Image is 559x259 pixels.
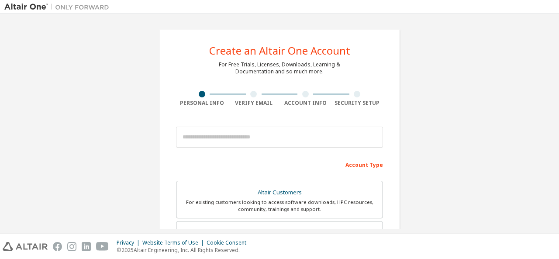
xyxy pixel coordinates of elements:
div: Altair Customers [182,186,377,199]
div: Verify Email [228,100,280,107]
div: Cookie Consent [207,239,252,246]
img: linkedin.svg [82,242,91,251]
div: Personal Info [176,100,228,107]
div: For existing customers looking to access software downloads, HPC resources, community, trainings ... [182,199,377,213]
div: For Free Trials, Licenses, Downloads, Learning & Documentation and so much more. [219,61,340,75]
p: © 2025 Altair Engineering, Inc. All Rights Reserved. [117,246,252,254]
img: Altair One [4,3,114,11]
div: Account Type [176,157,383,171]
div: Create an Altair One Account [209,45,350,56]
img: altair_logo.svg [3,242,48,251]
div: Security Setup [331,100,383,107]
img: facebook.svg [53,242,62,251]
img: youtube.svg [96,242,109,251]
div: Students [182,227,377,239]
div: Account Info [279,100,331,107]
div: Privacy [117,239,142,246]
div: Website Terms of Use [142,239,207,246]
img: instagram.svg [67,242,76,251]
